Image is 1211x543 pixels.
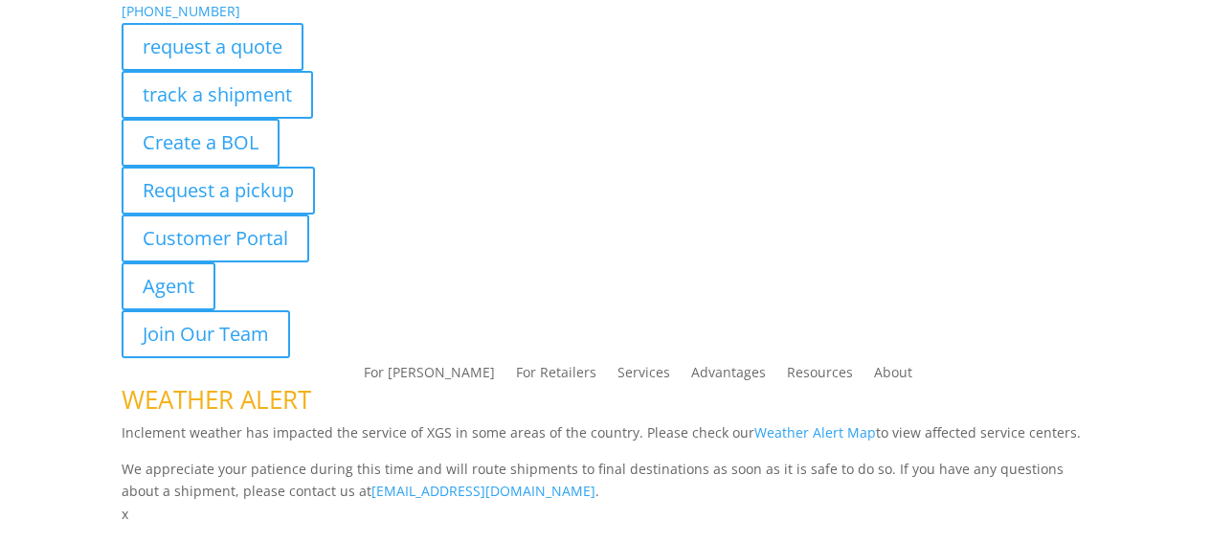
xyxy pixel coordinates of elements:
[122,421,1090,458] p: Inclement weather has impacted the service of XGS in some areas of the country. Please check our ...
[364,366,495,387] a: For [PERSON_NAME]
[122,2,240,20] a: [PHONE_NUMBER]
[122,310,290,358] a: Join Our Team
[787,366,853,387] a: Resources
[874,366,912,387] a: About
[122,262,215,310] a: Agent
[754,423,876,441] a: Weather Alert Map
[691,366,766,387] a: Advantages
[122,503,1090,526] p: x
[371,482,595,500] a: [EMAIL_ADDRESS][DOMAIN_NAME]
[122,71,313,119] a: track a shipment
[122,458,1090,504] p: We appreciate your patience during this time and will route shipments to final destinations as so...
[617,366,670,387] a: Services
[516,366,596,387] a: For Retailers
[122,23,303,71] a: request a quote
[122,119,280,167] a: Create a BOL
[122,215,309,262] a: Customer Portal
[122,382,311,417] span: WEATHER ALERT
[122,167,315,215] a: Request a pickup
